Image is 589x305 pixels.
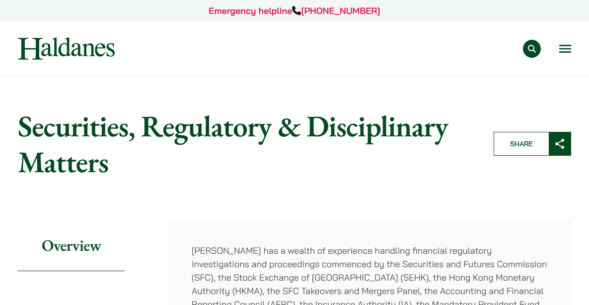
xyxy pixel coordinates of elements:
[18,37,115,60] img: Logo of Haldanes
[494,132,571,156] button: Share
[209,5,380,16] a: Emergency helpline[PHONE_NUMBER]
[18,220,125,271] h2: Overview
[18,108,477,180] h1: Securities, Regulatory & Disciplinary Matters
[494,132,549,155] span: Share
[559,45,571,53] button: Open menu
[523,40,541,58] button: Search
